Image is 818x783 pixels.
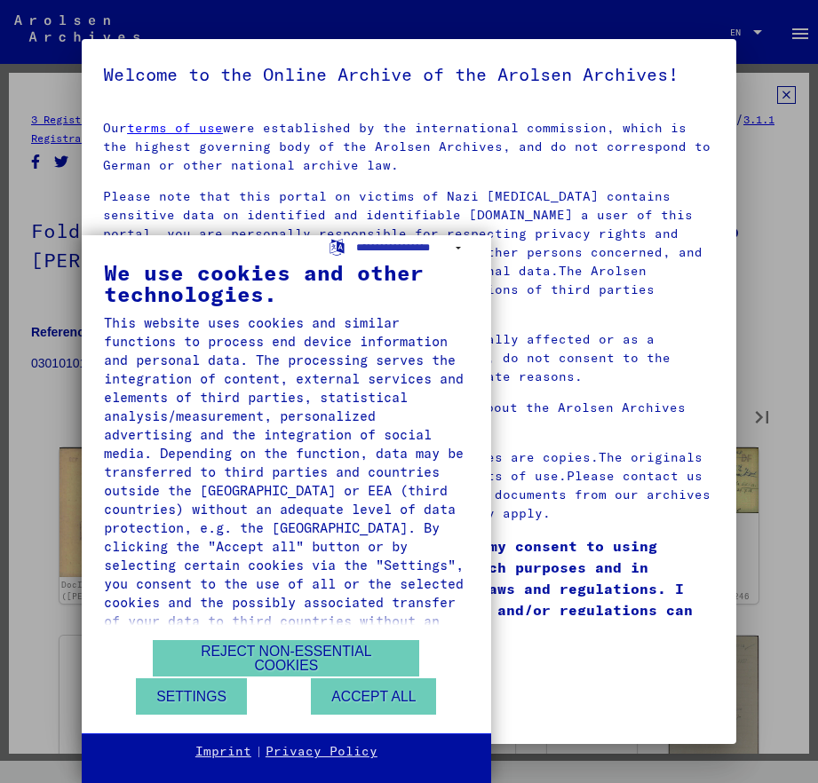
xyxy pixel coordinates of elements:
button: Accept all [311,678,436,715]
a: Imprint [195,743,251,761]
div: We use cookies and other technologies. [104,262,469,304]
button: Reject non-essential cookies [153,640,419,676]
button: Settings [136,678,247,715]
div: This website uses cookies and similar functions to process end device information and personal da... [104,313,469,649]
a: Privacy Policy [266,743,377,761]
